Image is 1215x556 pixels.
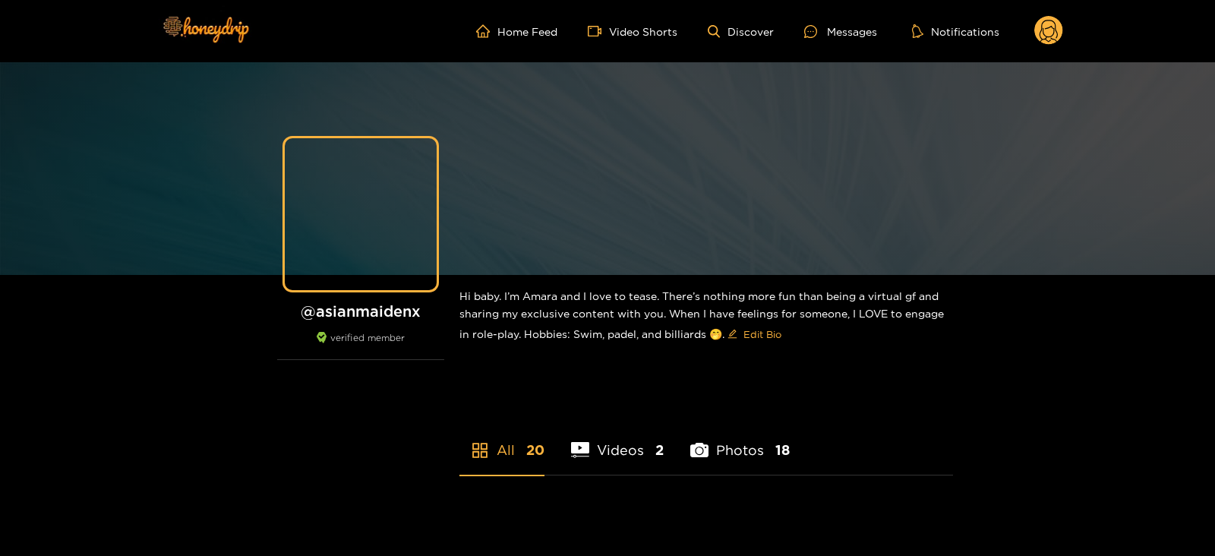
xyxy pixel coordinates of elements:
li: All [459,406,544,475]
li: Videos [571,406,664,475]
button: Notifications [907,24,1004,39]
span: home [476,24,497,38]
span: appstore [471,441,489,460]
span: 20 [526,441,544,460]
span: 2 [655,441,664,460]
h1: @ asianmaidenx [277,302,444,321]
div: Messages [804,23,877,40]
span: Edit Bio [743,327,781,342]
a: Home Feed [476,24,557,38]
div: verified member [277,332,444,360]
span: video-camera [588,24,609,38]
button: editEdit Bio [724,322,784,346]
span: 18 [775,441,790,460]
a: Video Shorts [588,24,677,38]
li: Photos [690,406,790,475]
div: Hi baby. I’m Amara and I love to tease. There’s nothing more fun than being a virtual gf and shar... [459,275,953,359]
a: Discover [708,25,774,38]
span: edit [727,329,737,340]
